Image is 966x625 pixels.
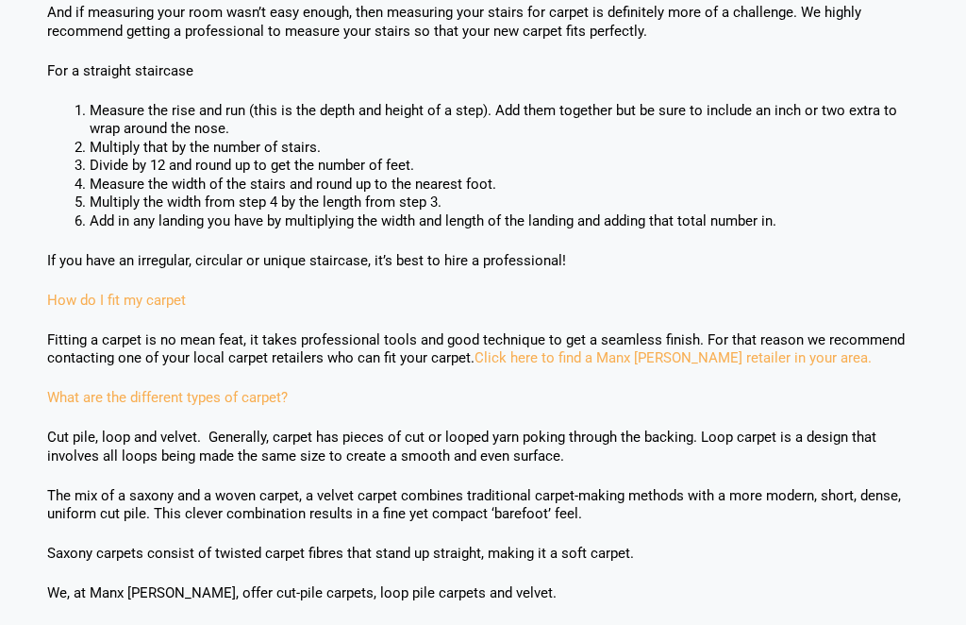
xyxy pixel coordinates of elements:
li: Divide by 12 and round up to get the number of feet. [90,157,919,176]
p: If you have an irregular, circular or unique staircase, it’s best to hire a professional! [47,252,919,271]
p: Cut pile, loop and velvet. Generally, carpet has pieces of cut or looped yarn poking through the ... [47,429,919,465]
li: Measure the width of the stairs and round up to the nearest foot. [90,176,919,194]
a: How do I fit my carpet [47,292,186,309]
p: We, at Manx [PERSON_NAME], offer cut-pile carpets, loop pile carpets and velvet. [47,584,919,603]
p: Fitting a carpet is no mean feat, it takes professional tools and good technique to get a seamles... [47,331,919,368]
a: What are the different types of carpet? [47,389,288,406]
li: Multiply that by the number of stairs. [90,139,919,158]
p: Saxony carpets consist of twisted carpet fibres that stand up straight, making it a soft carpet. [47,545,919,564]
li: Multiply the width from step 4 by the length from step 3. [90,194,919,212]
p: For a straight staircase [47,62,919,81]
a: Click here to find a Manx [PERSON_NAME] retailer in your area. [475,349,872,366]
p: The mix of a saxony and a woven carpet, a velvet carpet combines traditional carpet-making method... [47,487,919,524]
li: Add in any landing you have by multiplying the width and length of the landing and adding that to... [90,212,919,231]
p: And if measuring your room wasn’t easy enough, then measuring your stairs for carpet is definitel... [47,4,919,41]
li: Measure the rise and run (this is the depth and height of a step). Add them together but be sure ... [90,102,919,139]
